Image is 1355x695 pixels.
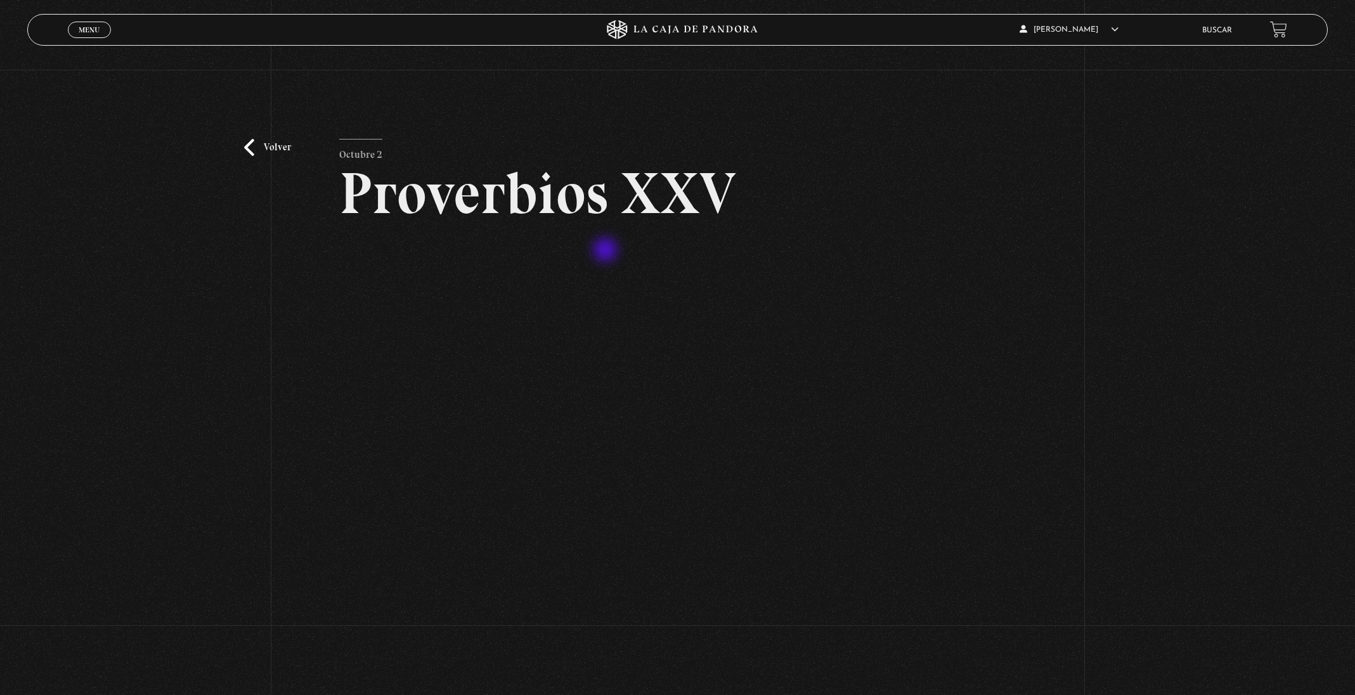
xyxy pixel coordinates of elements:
h2: Proverbios XXV [339,164,1016,223]
p: Octubre 2 [339,139,382,164]
a: Buscar [1202,27,1232,34]
span: Cerrar [75,37,105,46]
a: View your shopping cart [1270,21,1287,38]
iframe: Dailymotion video player – Proverbio XXV [339,242,1016,692]
span: Menu [79,26,100,34]
span: [PERSON_NAME] [1020,26,1118,34]
a: Volver [244,139,291,156]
